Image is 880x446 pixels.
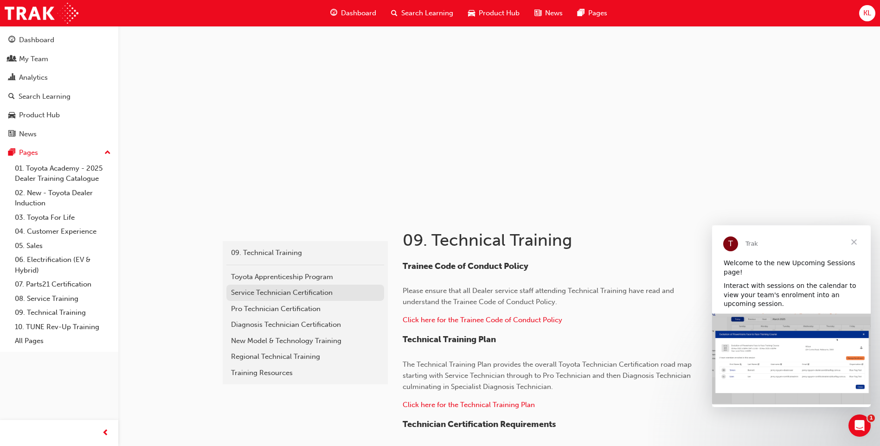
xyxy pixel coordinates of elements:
[19,129,37,140] div: News
[226,285,384,301] a: Service Technician Certification
[391,7,398,19] span: search-icon
[403,401,535,409] a: ​Click here for the Technical Training Plan
[231,351,379,362] div: Regional Technical Training
[11,210,115,225] a: 03. Toyota For Life
[578,7,585,19] span: pages-icon
[323,4,384,23] a: guage-iconDashboard
[461,4,527,23] a: car-iconProduct Hub
[8,36,15,45] span: guage-icon
[226,365,384,381] a: Training Resources
[19,147,38,158] div: Pages
[4,69,115,86] a: Analytics
[859,5,875,21] button: KL
[848,414,871,437] iframe: Intercom live chat
[403,334,496,344] span: Technical Training Plan
[19,35,54,45] div: Dashboard
[570,4,615,23] a: pages-iconPages
[527,4,570,23] a: news-iconNews
[11,239,115,253] a: 05. Sales
[4,126,115,143] a: News
[4,30,115,144] button: DashboardMy TeamAnalyticsSearch LearningProduct HubNews
[403,360,694,391] span: The Technical Training Plan provides the overall Toyota Technician Certification road map startin...
[102,427,109,439] span: prev-icon
[4,107,115,124] a: Product Hub
[11,253,115,277] a: 06. Electrification (EV & Hybrid)
[479,8,520,19] span: Product Hub
[8,93,15,101] span: search-icon
[8,74,15,82] span: chart-icon
[11,292,115,306] a: 08. Service Training
[226,333,384,349] a: New Model & Technology Training
[468,7,475,19] span: car-icon
[588,8,607,19] span: Pages
[403,419,556,429] span: Technician Certification Requirements
[231,319,379,330] div: Diagnosis Technician Certification
[401,8,453,19] span: Search Learning
[226,317,384,333] a: Diagnosis Technician Certification
[534,7,541,19] span: news-icon
[19,72,48,83] div: Analytics
[4,51,115,68] a: My Team
[231,368,379,378] div: Training Resources
[226,349,384,365] a: Regional Technical Training
[341,8,376,19] span: Dashboard
[712,225,871,407] iframe: Intercom live chat message
[4,144,115,161] button: Pages
[11,161,115,186] a: 01. Toyota Academy - 2025 Dealer Training Catalogue
[11,186,115,210] a: 02. New - Toyota Dealer Induction
[8,55,15,64] span: people-icon
[11,277,115,292] a: 07. Parts21 Certification
[403,401,535,409] span: Click here for the Technical Training Plan
[231,336,379,346] div: New Model & Technology Training
[8,149,15,157] span: pages-icon
[226,301,384,317] a: Pro Technician Certification
[8,111,15,120] span: car-icon
[403,316,562,324] a: Click here for the Trainee Code of Conduct Policy
[231,287,379,298] div: Service Technician Certification
[19,91,71,102] div: Search Learning
[8,130,15,139] span: news-icon
[5,3,78,24] img: Trak
[11,334,115,348] a: All Pages
[4,32,115,49] a: Dashboard
[11,320,115,334] a: 10. TUNE Rev-Up Training
[403,287,676,306] span: Please ensure that all Dealer service staff attending Technical Training have read and understand...
[545,8,563,19] span: News
[403,230,707,250] h1: 09. Technical Training
[4,88,115,105] a: Search Learning
[11,224,115,239] a: 04. Customer Experience
[226,245,384,261] a: 09. Technical Training
[231,248,379,258] div: 09. Technical Training
[231,272,379,282] div: Toyota Apprenticeship Program
[403,261,528,271] span: Trainee Code of Conduct Policy
[104,147,111,159] span: up-icon
[330,7,337,19] span: guage-icon
[867,414,875,422] span: 1
[384,4,461,23] a: search-iconSearch Learning
[863,8,871,19] span: KL
[19,54,48,64] div: My Team
[11,306,115,320] a: 09. Technical Training
[226,269,384,285] a: Toyota Apprenticeship Program
[231,304,379,314] div: Pro Technician Certification
[19,110,60,121] div: Product Hub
